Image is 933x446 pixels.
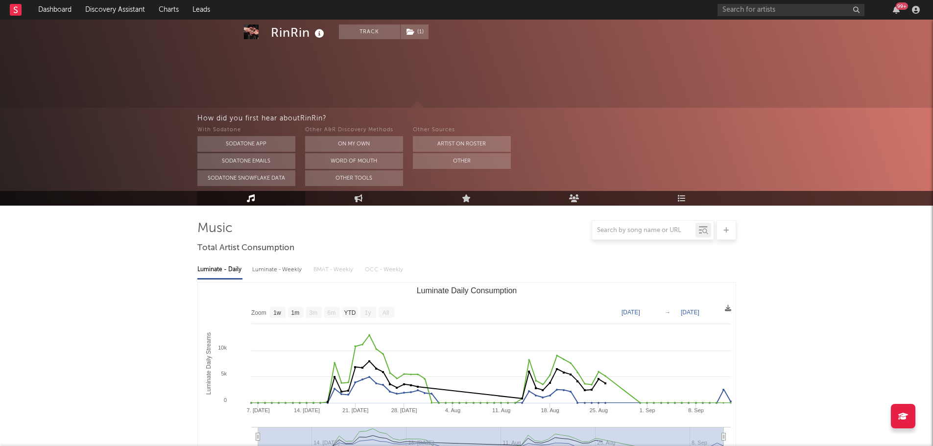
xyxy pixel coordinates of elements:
div: 99 + [896,2,908,10]
text: 4. Aug [445,407,460,413]
button: 99+ [893,6,900,14]
button: Sodatone Snowflake Data [197,170,295,186]
text: [DATE] [681,309,699,316]
button: Other [413,153,511,169]
div: RinRin [271,24,327,41]
button: Artist on Roster [413,136,511,152]
text: Luminate Daily Streams [205,332,212,395]
div: Other A&R Discovery Methods [305,124,403,136]
button: Other Tools [305,170,403,186]
text: 6m [327,309,335,316]
text: Luminate Daily Consumption [416,286,517,295]
text: 1w [273,309,281,316]
button: (1) [401,24,429,39]
button: Sodatone Emails [197,153,295,169]
input: Search for artists [718,4,864,16]
text: [DATE] [622,309,640,316]
text: 21. [DATE] [342,407,368,413]
text: 1y [364,309,371,316]
text: 14. [DATE] [294,407,320,413]
text: 11. Aug [492,407,510,413]
text: 8. Sep [688,407,704,413]
div: Other Sources [413,124,511,136]
text: 1m [291,309,299,316]
span: Total Artist Consumption [197,242,294,254]
div: With Sodatone [197,124,295,136]
text: → [665,309,670,316]
text: 1. Sep [639,407,655,413]
text: 0 [223,397,226,403]
button: Sodatone App [197,136,295,152]
div: Luminate - Weekly [252,261,304,278]
button: Track [339,24,400,39]
text: YTD [344,309,356,316]
input: Search by song name or URL [592,227,695,235]
text: 18. Aug [541,407,559,413]
text: 3m [309,309,317,316]
text: 5k [221,371,227,376]
text: 25. Aug [589,407,607,413]
div: Luminate - Daily [197,261,242,278]
span: ( 1 ) [400,24,429,39]
button: On My Own [305,136,403,152]
button: Word Of Mouth [305,153,403,169]
text: 28. [DATE] [391,407,417,413]
text: 7. [DATE] [246,407,269,413]
text: Zoom [251,309,266,316]
text: All [382,309,388,316]
text: 10k [218,345,227,351]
